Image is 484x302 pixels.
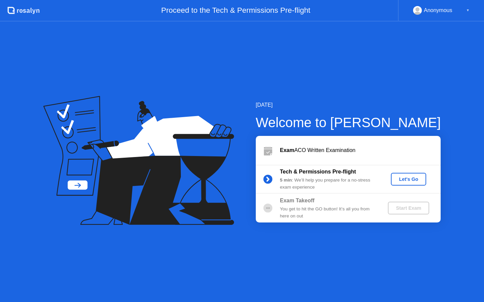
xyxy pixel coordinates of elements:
div: : We’ll help you prepare for a no-stress exam experience [280,177,377,191]
div: You get to hit the GO button! It’s all you from here on out [280,206,377,219]
button: Let's Go [391,173,426,186]
div: Let's Go [394,177,424,182]
b: 5 min [280,178,292,183]
div: [DATE] [256,101,441,109]
b: Exam Takeoff [280,198,315,203]
div: ACO Written Examination [280,146,441,154]
div: ▼ [466,6,470,15]
div: Welcome to [PERSON_NAME] [256,112,441,133]
b: Tech & Permissions Pre-flight [280,169,356,174]
b: Exam [280,147,294,153]
div: Anonymous [424,6,452,15]
button: Start Exam [388,202,429,214]
div: Start Exam [391,205,427,211]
